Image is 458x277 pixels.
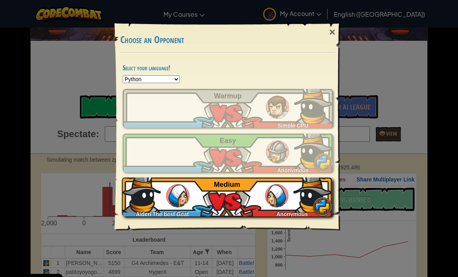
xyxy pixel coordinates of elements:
[293,174,332,213] img: CfqfL6txSWB4AAAAABJRU5ErkJggg==
[294,85,333,124] img: CfqfL6txSWB4AAAAABJRU5ErkJggg==
[123,178,333,216] a: Aiden The best GoatAnonymous
[323,21,341,44] div: ×
[123,64,333,71] h4: Select your language!
[277,167,309,173] span: Anonymous
[220,137,236,145] span: Easy
[276,211,308,217] span: Anonymous
[123,134,333,172] a: Anonymous
[123,89,333,128] a: Simple CPU
[122,174,161,213] img: CfqfL6txSWB4AAAAABJRU5ErkJggg==
[136,211,189,217] span: Aiden The best Goat
[266,96,289,119] img: humans_ladder_tutorial.png
[278,122,308,129] span: Simple CPU
[265,184,288,207] img: humans_ladder_medium.png
[214,181,240,188] span: Medium
[166,184,189,207] img: humans_ladder_medium.png
[294,130,333,169] img: CfqfL6txSWB4AAAAABJRU5ErkJggg==
[266,140,289,164] img: humans_ladder_easy.png
[214,92,241,100] span: Warmup
[120,35,335,45] h3: Choose an Opponent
